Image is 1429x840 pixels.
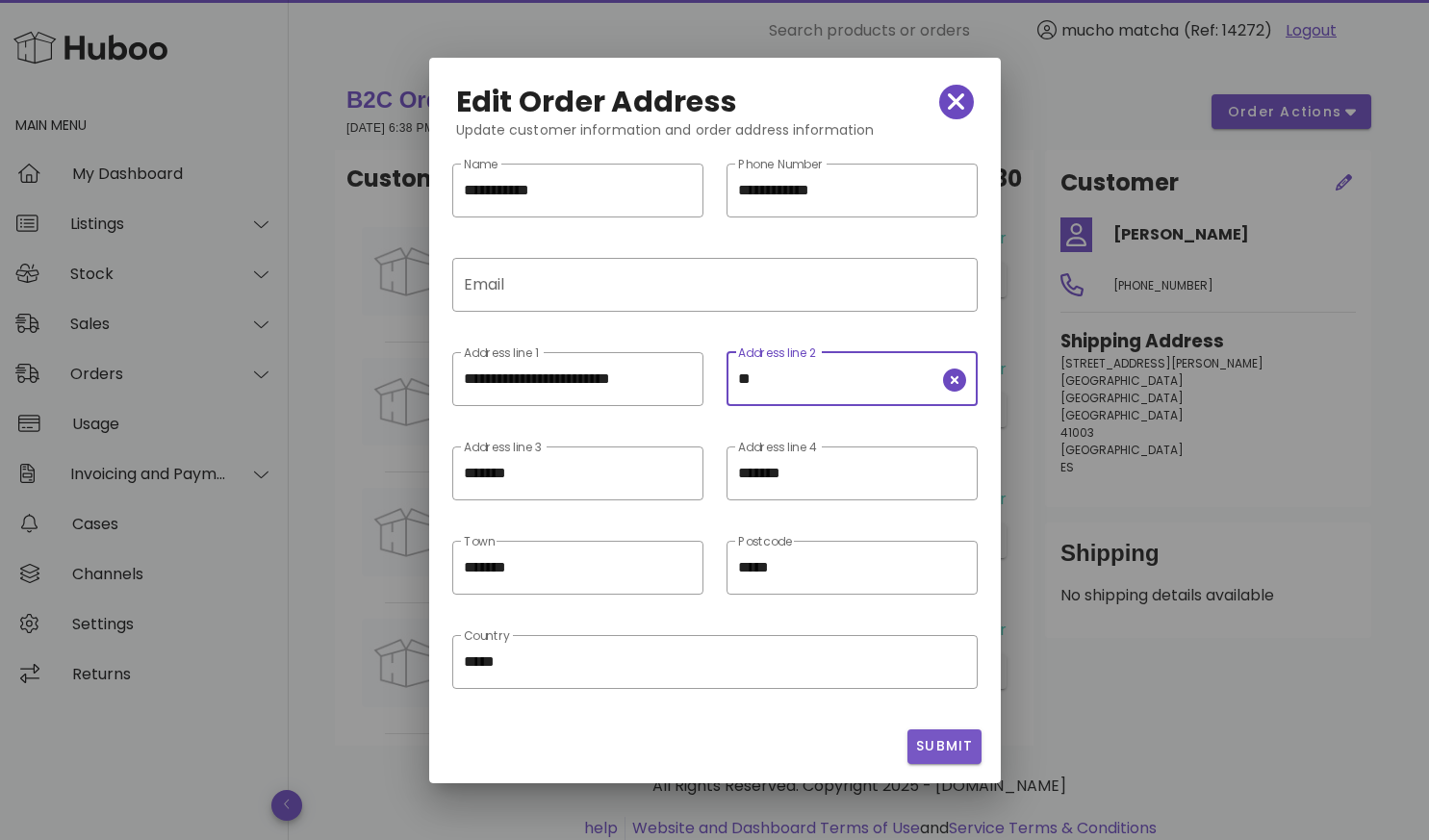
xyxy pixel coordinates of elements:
[907,729,982,764] button: Submit
[464,346,539,361] label: Address line 1
[738,158,824,172] label: Phone Number
[441,119,989,156] div: Update customer information and order address information
[464,535,495,549] label: Town
[464,158,498,172] label: Name
[738,346,816,361] label: Address line 2
[456,87,738,117] h2: Edit Order Address
[464,629,510,644] label: Country
[738,441,818,455] label: Address line 4
[943,369,966,392] button: clear icon
[738,535,792,549] label: Postcode
[464,441,542,455] label: Address line 3
[915,736,974,756] span: Submit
